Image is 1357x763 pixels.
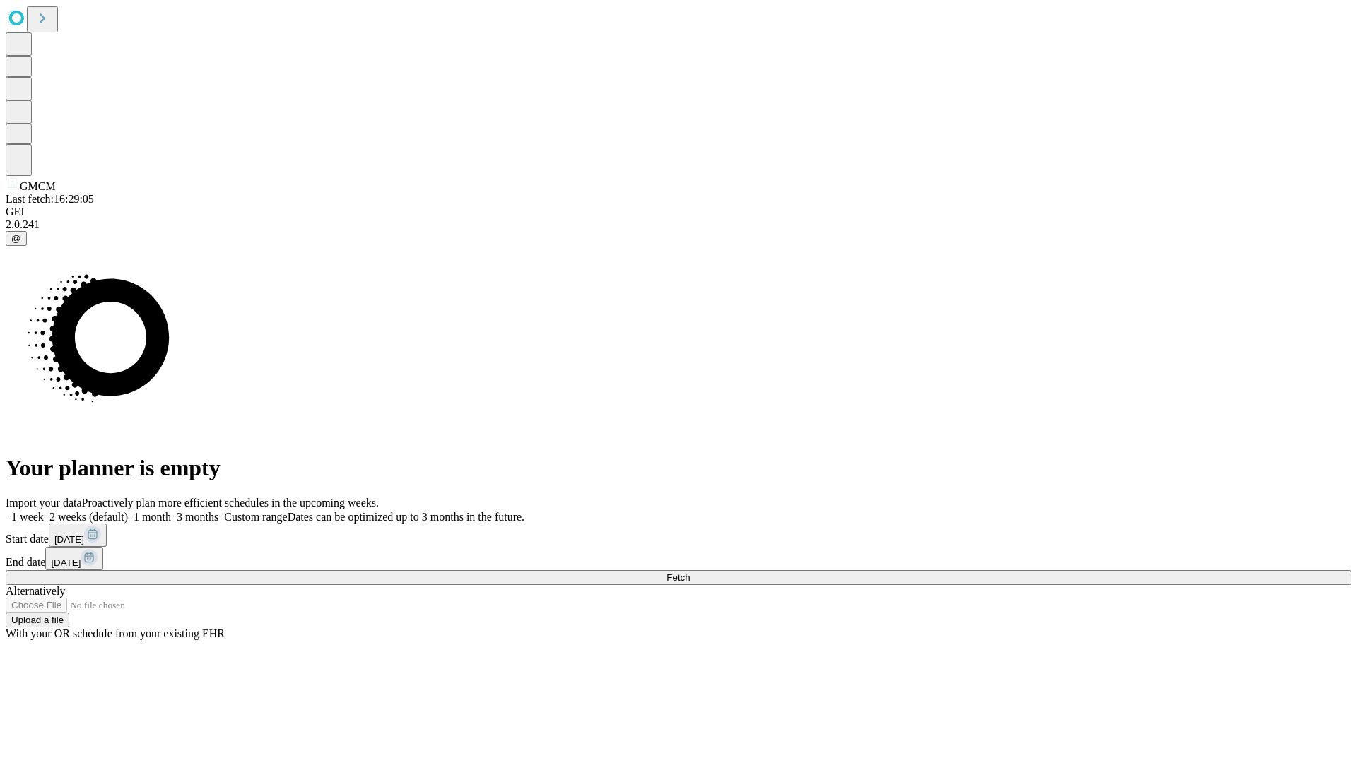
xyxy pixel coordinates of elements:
[224,511,287,523] span: Custom range
[666,572,690,583] span: Fetch
[177,511,218,523] span: 3 months
[6,455,1351,481] h1: Your planner is empty
[6,193,94,205] span: Last fetch: 16:29:05
[6,627,225,639] span: With your OR schedule from your existing EHR
[6,206,1351,218] div: GEI
[6,570,1351,585] button: Fetch
[82,497,379,509] span: Proactively plan more efficient schedules in the upcoming weeks.
[20,180,56,192] span: GMCM
[54,534,84,545] span: [DATE]
[134,511,171,523] span: 1 month
[11,233,21,244] span: @
[288,511,524,523] span: Dates can be optimized up to 3 months in the future.
[6,613,69,627] button: Upload a file
[6,497,82,509] span: Import your data
[6,524,1351,547] div: Start date
[6,547,1351,570] div: End date
[49,511,128,523] span: 2 weeks (default)
[6,585,65,597] span: Alternatively
[45,547,103,570] button: [DATE]
[51,557,81,568] span: [DATE]
[6,231,27,246] button: @
[6,218,1351,231] div: 2.0.241
[49,524,107,547] button: [DATE]
[11,511,44,523] span: 1 week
